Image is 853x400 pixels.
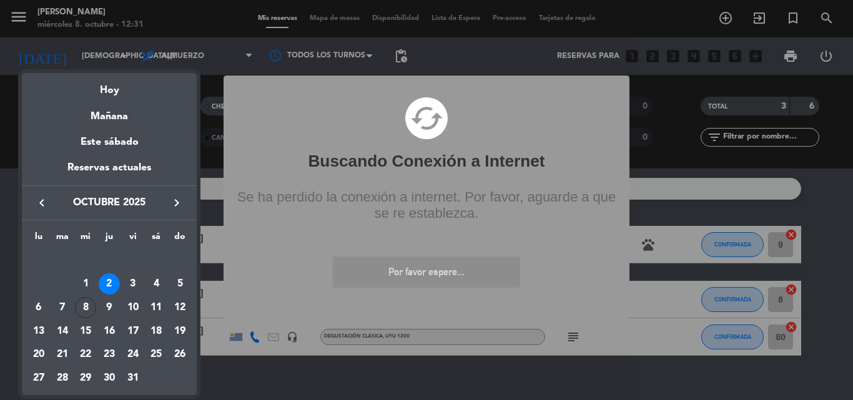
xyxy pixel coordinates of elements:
div: 22 [75,344,96,365]
div: 17 [122,321,144,342]
td: 25 de octubre de 2025 [145,343,169,367]
div: 12 [169,297,190,318]
td: 17 de octubre de 2025 [121,320,145,343]
td: 7 de octubre de 2025 [51,296,74,320]
td: 23 de octubre de 2025 [97,343,121,367]
div: 1 [75,273,96,295]
div: 8 [75,297,96,318]
td: 5 de octubre de 2025 [168,273,192,296]
div: 2 [99,273,120,295]
td: 13 de octubre de 2025 [27,320,51,343]
div: 19 [169,321,190,342]
td: 30 de octubre de 2025 [97,366,121,390]
div: 30 [99,368,120,389]
th: martes [51,230,74,249]
th: miércoles [74,230,97,249]
div: 21 [52,344,73,365]
td: 21 de octubre de 2025 [51,343,74,367]
td: 3 de octubre de 2025 [121,273,145,296]
div: 3 [122,273,144,295]
div: 27 [28,368,49,389]
i: keyboard_arrow_right [169,195,184,210]
th: domingo [168,230,192,249]
td: 31 de octubre de 2025 [121,366,145,390]
td: 18 de octubre de 2025 [145,320,169,343]
div: Mañana [22,99,197,125]
div: 10 [122,297,144,318]
td: 24 de octubre de 2025 [121,343,145,367]
div: 24 [122,344,144,365]
div: Este sábado [22,125,197,160]
div: 4 [145,273,167,295]
td: 9 de octubre de 2025 [97,296,121,320]
div: 16 [99,321,120,342]
td: 6 de octubre de 2025 [27,296,51,320]
div: 6 [28,297,49,318]
td: 28 de octubre de 2025 [51,366,74,390]
div: 25 [145,344,167,365]
td: 29 de octubre de 2025 [74,366,97,390]
td: 12 de octubre de 2025 [168,296,192,320]
td: 11 de octubre de 2025 [145,296,169,320]
td: 2 de octubre de 2025 [97,273,121,296]
span: octubre 2025 [53,195,165,211]
th: lunes [27,230,51,249]
div: 9 [99,297,120,318]
th: jueves [97,230,121,249]
div: 18 [145,321,167,342]
i: keyboard_arrow_left [34,195,49,210]
div: 14 [52,321,73,342]
div: 20 [28,344,49,365]
td: 4 de octubre de 2025 [145,273,169,296]
td: 20 de octubre de 2025 [27,343,51,367]
div: Hoy [22,73,197,99]
div: 7 [52,297,73,318]
div: 15 [75,321,96,342]
td: 8 de octubre de 2025 [74,296,97,320]
div: 29 [75,368,96,389]
div: 23 [99,344,120,365]
td: 22 de octubre de 2025 [74,343,97,367]
th: viernes [121,230,145,249]
div: 26 [169,344,190,365]
td: 15 de octubre de 2025 [74,320,97,343]
td: 16 de octubre de 2025 [97,320,121,343]
td: 14 de octubre de 2025 [51,320,74,343]
td: 27 de octubre de 2025 [27,366,51,390]
div: 28 [52,368,73,389]
div: 11 [145,297,167,318]
td: 1 de octubre de 2025 [74,273,97,296]
td: 10 de octubre de 2025 [121,296,145,320]
td: 19 de octubre de 2025 [168,320,192,343]
td: OCT. [27,249,192,273]
div: 31 [122,368,144,389]
th: sábado [145,230,169,249]
div: 5 [169,273,190,295]
div: 13 [28,321,49,342]
div: Reservas actuales [22,160,197,185]
td: 26 de octubre de 2025 [168,343,192,367]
